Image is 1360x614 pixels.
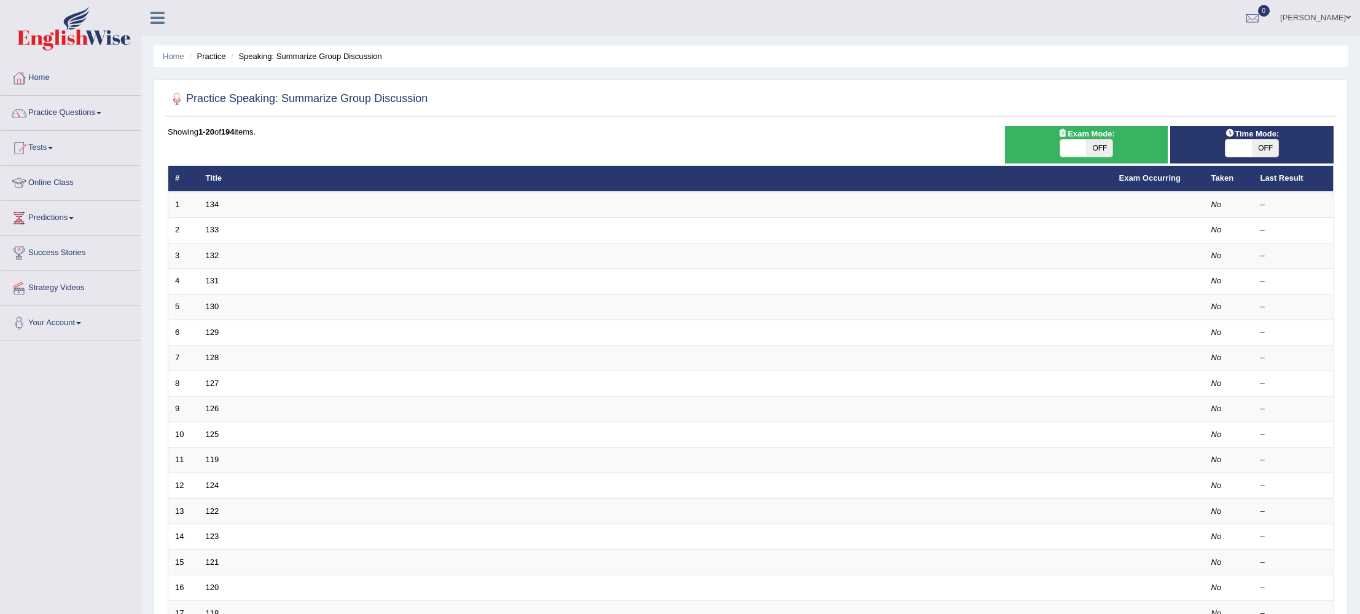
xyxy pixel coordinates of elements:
div: – [1260,531,1327,543]
td: 14 [168,524,199,550]
em: No [1211,276,1222,285]
td: 1 [168,192,199,218]
span: OFF [1252,140,1278,157]
a: Success Stories [1,236,141,267]
th: Taken [1205,166,1254,192]
div: – [1260,199,1327,211]
div: Show exams occurring in exams [1005,126,1168,163]
em: No [1211,353,1222,362]
td: 3 [168,243,199,269]
span: Time Mode: [1220,127,1284,140]
a: 127 [206,379,219,388]
div: – [1260,429,1327,441]
em: No [1211,583,1222,592]
a: Strategy Videos [1,271,141,302]
em: No [1211,481,1222,490]
th: # [168,166,199,192]
em: No [1211,506,1222,516]
a: Tests [1,131,141,162]
a: 124 [206,481,219,490]
div: – [1260,378,1327,390]
em: No [1211,430,1222,439]
div: – [1260,557,1327,569]
div: – [1260,327,1327,339]
em: No [1211,455,1222,464]
a: 130 [206,302,219,311]
td: 8 [168,371,199,396]
em: No [1211,557,1222,567]
a: Home [1,61,141,92]
em: No [1211,404,1222,413]
a: 123 [206,532,219,541]
a: 134 [206,200,219,209]
a: 133 [206,225,219,234]
em: No [1211,251,1222,260]
div: – [1260,301,1327,313]
em: No [1211,200,1222,209]
a: 121 [206,557,219,567]
th: Last Result [1254,166,1334,192]
div: – [1260,275,1327,287]
div: – [1260,403,1327,415]
span: OFF [1086,140,1112,157]
em: No [1211,302,1222,311]
th: Title [199,166,1112,192]
td: 6 [168,320,199,345]
b: 1-20 [198,127,214,136]
a: 119 [206,455,219,464]
td: 15 [168,549,199,575]
a: 126 [206,404,219,413]
a: Home [163,52,184,61]
a: 120 [206,583,219,592]
td: 16 [168,575,199,601]
em: No [1211,225,1222,234]
td: 11 [168,447,199,473]
span: Exam Mode: [1053,127,1119,140]
a: Online Class [1,166,141,197]
a: Your Account [1,306,141,337]
li: Practice [186,50,225,62]
td: 2 [168,218,199,243]
div: – [1260,506,1327,518]
em: No [1211,379,1222,388]
div: – [1260,352,1327,364]
a: Exam Occurring [1119,173,1181,183]
h2: Practice Speaking: Summarize Group Discussion [168,90,428,108]
li: Speaking: Summarize Group Discussion [228,50,382,62]
a: 129 [206,328,219,337]
td: 9 [168,396,199,422]
td: 5 [168,294,199,320]
b: 194 [221,127,235,136]
td: 13 [168,498,199,524]
a: 125 [206,430,219,439]
td: 10 [168,422,199,447]
a: Predictions [1,201,141,232]
div: – [1260,454,1327,466]
div: – [1260,582,1327,594]
td: 4 [168,269,199,294]
div: Showing of items. [168,126,1334,138]
div: – [1260,224,1327,236]
a: 132 [206,251,219,260]
a: Practice Questions [1,96,141,127]
a: 122 [206,506,219,516]
a: 128 [206,353,219,362]
span: 0 [1258,5,1270,17]
a: 131 [206,276,219,285]
td: 12 [168,473,199,498]
td: 7 [168,345,199,371]
div: – [1260,480,1327,492]
div: – [1260,250,1327,262]
em: No [1211,532,1222,541]
em: No [1211,328,1222,337]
